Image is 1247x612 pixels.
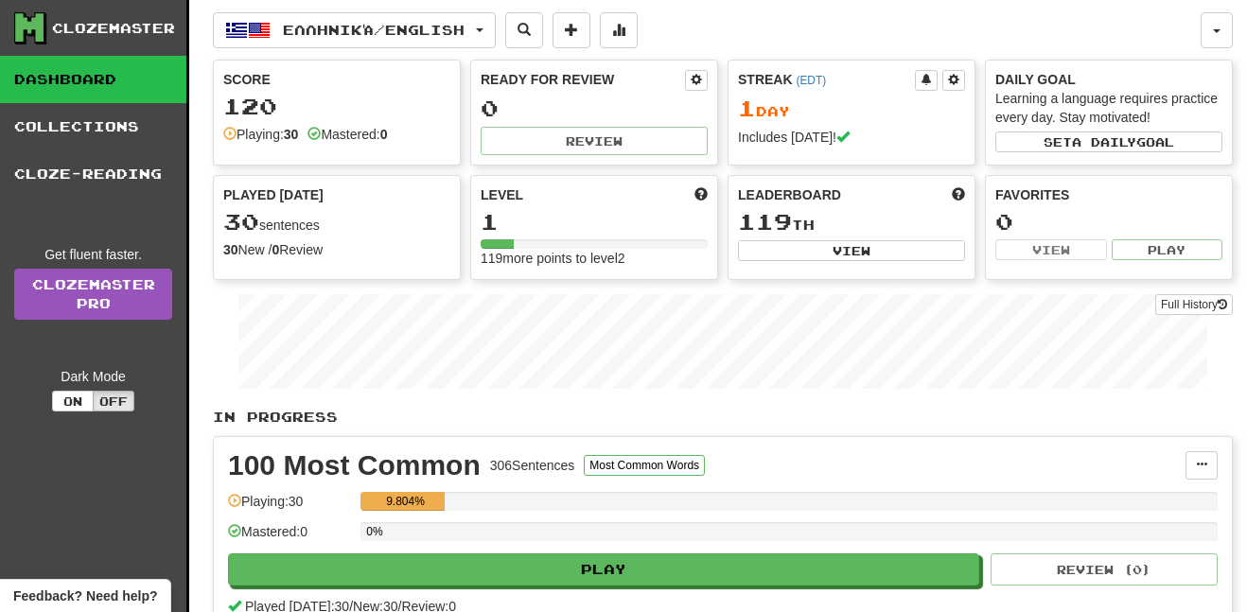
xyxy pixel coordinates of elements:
div: 306 Sentences [490,456,575,475]
div: 120 [223,95,450,118]
button: More stats [600,12,638,48]
span: Score more points to level up [694,185,708,204]
button: Play [228,553,979,586]
span: 1 [738,95,756,121]
div: New / Review [223,240,450,259]
span: 30 [223,208,259,235]
div: Daily Goal [995,70,1222,89]
strong: 30 [284,127,299,142]
div: Score [223,70,450,89]
div: Playing: [223,125,298,144]
span: Level [481,185,523,204]
div: 100 Most Common [228,451,481,480]
div: sentences [223,210,450,235]
div: 119 more points to level 2 [481,249,708,268]
div: Favorites [995,185,1222,204]
span: a daily [1072,135,1136,149]
span: This week in points, UTC [952,185,965,204]
button: Add sentence to collection [553,12,590,48]
div: Get fluent faster. [14,245,172,264]
button: Review (0) [991,553,1218,586]
div: Learning a language requires practice every day. Stay motivated! [995,89,1222,127]
div: 1 [481,210,708,234]
button: Most Common Words [584,455,705,476]
span: Played [DATE] [223,185,324,204]
div: 0 [481,96,708,120]
a: (EDT) [796,74,826,87]
button: View [995,239,1107,260]
div: Mastered: 0 [228,522,351,553]
div: Dark Mode [14,367,172,386]
div: Day [738,96,965,121]
div: Includes [DATE]! [738,128,965,147]
p: In Progress [213,408,1233,427]
strong: 0 [272,242,279,257]
span: Open feedback widget [13,586,157,605]
div: Mastered: [307,125,387,144]
div: Ready for Review [481,70,685,89]
button: Full History [1155,294,1233,315]
div: 9.804% [366,492,445,511]
button: Search sentences [505,12,543,48]
strong: 30 [223,242,238,257]
button: On [52,391,94,411]
button: Off [93,391,134,411]
div: 0 [995,210,1222,234]
span: Ελληνικά / English [283,22,465,38]
span: Leaderboard [738,185,841,204]
div: Clozemaster [52,19,175,38]
button: View [738,240,965,261]
button: Play [1112,239,1223,260]
strong: 0 [380,127,388,142]
span: 119 [738,208,792,235]
button: Ελληνικά/English [213,12,496,48]
a: ClozemasterPro [14,269,172,320]
div: th [738,210,965,235]
button: Seta dailygoal [995,131,1222,152]
button: Review [481,127,708,155]
div: Playing: 30 [228,492,351,523]
div: Streak [738,70,915,89]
